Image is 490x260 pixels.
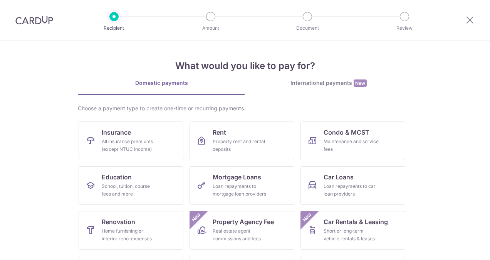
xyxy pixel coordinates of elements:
span: Condo & MCST [324,128,369,137]
span: Renovation [102,217,135,226]
div: All insurance premiums (except NTUC Income) [102,138,157,153]
h4: What would you like to pay for? [78,59,412,73]
a: RenovationHome furnishing or interior reno-expenses [79,211,183,250]
div: Real estate agent commissions and fees [213,227,268,243]
a: RentProperty rent and rental deposits [190,122,294,160]
span: New [354,79,367,87]
div: Short or long‑term vehicle rentals & leases [324,227,379,243]
span: New [190,211,203,224]
span: New [301,211,314,224]
p: Document [279,24,336,32]
img: CardUp [15,15,53,25]
div: Maintenance and service fees [324,138,379,153]
a: Property Agency FeeReal estate agent commissions and feesNew [190,211,294,250]
span: Education [102,172,132,182]
span: Mortgage Loans [213,172,261,182]
a: Condo & MCSTMaintenance and service fees [300,122,405,160]
div: Domestic payments [78,79,245,87]
div: International payments [245,79,412,87]
p: Amount [182,24,239,32]
div: Choose a payment type to create one-time or recurring payments. [78,105,412,112]
div: School, tuition, course fees and more [102,182,157,198]
a: EducationSchool, tuition, course fees and more [79,166,183,205]
div: Loan repayments to car loan providers [324,182,379,198]
span: Insurance [102,128,131,137]
span: Property Agency Fee [213,217,274,226]
a: InsuranceAll insurance premiums (except NTUC Income) [79,122,183,160]
span: Rent [213,128,226,137]
div: Loan repayments to mortgage loan providers [213,182,268,198]
a: Mortgage LoansLoan repayments to mortgage loan providers [190,166,294,205]
a: Car Rentals & LeasingShort or long‑term vehicle rentals & leasesNew [300,211,405,250]
div: Property rent and rental deposits [213,138,268,153]
a: Car LoansLoan repayments to car loan providers [300,166,405,205]
span: Car Rentals & Leasing [324,217,388,226]
p: Recipient [86,24,143,32]
div: Home furnishing or interior reno-expenses [102,227,157,243]
span: Car Loans [324,172,354,182]
p: Review [376,24,433,32]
